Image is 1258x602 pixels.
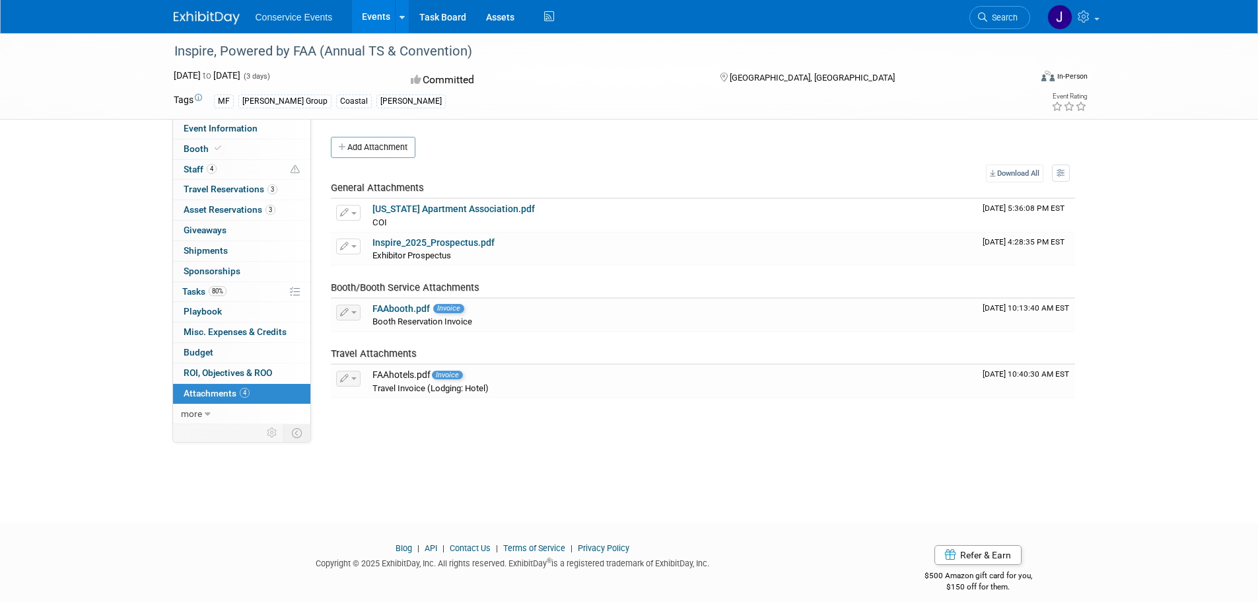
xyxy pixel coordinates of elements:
sup: ® [547,557,551,564]
img: Format-Inperson.png [1041,71,1055,81]
a: Event Information [173,119,310,139]
span: | [493,543,501,553]
a: Playbook [173,302,310,322]
div: Inspire, Powered by FAA (Annual TS & Convention) [170,40,1010,63]
a: Search [969,6,1030,29]
span: General Attachments [331,182,424,194]
span: Upload Timestamp [983,303,1069,313]
span: Search [987,13,1018,22]
span: | [439,543,448,553]
a: Download All [986,165,1043,182]
span: Invoice [432,371,463,379]
img: ExhibitDay [174,11,240,24]
span: Booth/Booth Service Attachments [331,282,479,293]
a: Staff4 [173,160,310,180]
td: Personalize Event Tab Strip [261,424,284,441]
div: In-Person [1057,71,1088,81]
span: Playbook [184,306,222,317]
td: Upload Timestamp [977,365,1075,398]
a: Contact Us [450,543,491,553]
div: $150 off for them. [872,582,1085,593]
span: Asset Reservations [184,204,275,215]
span: Travel Attachments [331,348,417,359]
div: Committed [407,69,699,92]
a: Shipments [173,241,310,261]
span: more [181,408,202,419]
img: John Taggart [1047,5,1072,30]
span: Event Information [184,123,258,133]
a: Misc. Expenses & Credits [173,322,310,342]
td: Upload Timestamp [977,299,1075,332]
i: Booth reservation complete [215,145,221,152]
span: Exhibitor Prospectus [372,250,451,260]
span: 3 [265,205,275,215]
span: 4 [240,388,250,398]
span: Upload Timestamp [983,369,1069,379]
span: Budget [184,347,213,357]
button: Add Attachment [331,137,415,158]
a: Refer & Earn [934,545,1022,565]
a: Tasks80% [173,282,310,302]
span: Shipments [184,245,228,256]
span: to [201,70,213,81]
a: Attachments4 [173,384,310,404]
a: Terms of Service [503,543,565,553]
div: Event Format [952,69,1088,89]
div: FAAhotels.pdf [372,369,972,381]
a: Travel Reservations3 [173,180,310,200]
a: Booth [173,139,310,159]
a: more [173,404,310,424]
a: Asset Reservations3 [173,200,310,220]
div: [PERSON_NAME] Group [238,94,332,108]
a: API [425,543,437,553]
span: Booth Reservation Invoice [372,317,472,326]
span: Invoice [433,304,464,313]
span: Tasks [182,286,227,297]
span: 4 [207,164,217,174]
span: 80% [209,286,227,296]
span: Sponsorships [184,266,240,276]
a: Inspire_2025_Prospectus.pdf [372,237,495,248]
span: 3 [267,184,277,194]
a: FAAbooth.pdf [372,303,430,314]
span: [DATE] [DATE] [174,70,240,81]
span: Giveaways [184,225,227,235]
span: | [567,543,576,553]
a: Sponsorships [173,262,310,282]
span: COI [372,217,387,227]
span: Travel Reservations [184,184,277,194]
div: Copyright © 2025 ExhibitDay, Inc. All rights reserved. ExhibitDay is a registered trademark of Ex... [174,554,853,570]
a: [US_STATE] Apartment Association.pdf [372,204,535,214]
div: Event Rating [1051,93,1087,100]
a: Privacy Policy [578,543,629,553]
td: Upload Timestamp [977,199,1075,232]
span: [GEOGRAPHIC_DATA], [GEOGRAPHIC_DATA] [730,73,895,83]
span: Booth [184,143,224,154]
td: Tags [174,93,202,108]
span: Travel Invoice (Lodging: Hotel) [372,383,489,393]
span: Potential Scheduling Conflict -- at least one attendee is tagged in another overlapping event. [291,164,300,176]
span: (3 days) [242,72,270,81]
td: Upload Timestamp [977,233,1075,266]
a: ROI, Objectives & ROO [173,363,310,383]
a: Giveaways [173,221,310,241]
span: Upload Timestamp [983,237,1065,246]
a: Blog [396,543,412,553]
span: | [414,543,423,553]
td: Toggle Event Tabs [283,424,310,441]
div: [PERSON_NAME] [376,94,446,108]
span: Conservice Events [256,12,333,22]
span: Attachments [184,388,250,398]
a: Budget [173,343,310,363]
div: Coastal [336,94,372,108]
span: ROI, Objectives & ROO [184,367,272,378]
span: Upload Timestamp [983,204,1065,213]
span: Staff [184,164,217,174]
div: MF [214,94,234,108]
div: $500 Amazon gift card for you, [872,562,1085,592]
span: Misc. Expenses & Credits [184,326,287,337]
